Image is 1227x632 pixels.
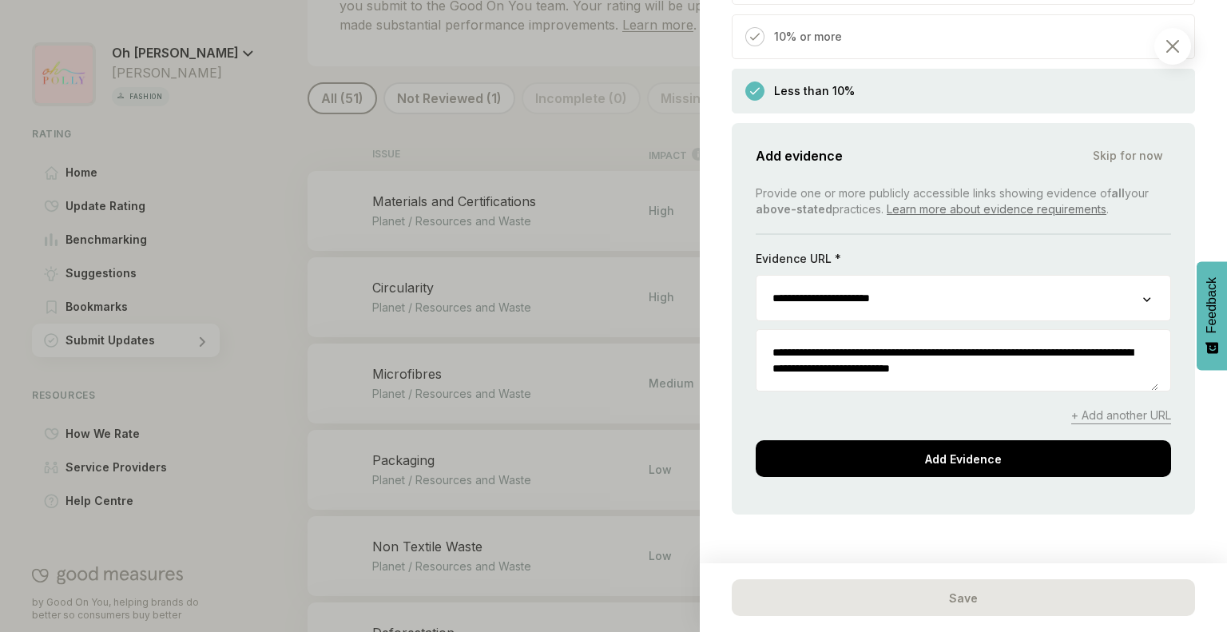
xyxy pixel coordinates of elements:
img: Close [1166,40,1179,53]
b: all [1111,186,1125,200]
p: Less than 10% [774,81,855,101]
img: Checked [750,86,760,96]
span: + Add another URL [1071,407,1171,424]
button: Feedback - Show survey [1197,261,1227,370]
div: Add Evidence [756,440,1171,477]
span: Skip for now [1093,148,1163,164]
p: 10% or more [774,27,842,46]
a: Learn more about evidence requirements [887,202,1106,216]
span: Provide one or more publicly accessible links showing evidence of your practices. . [756,186,1149,216]
p: Evidence URL * [756,251,841,267]
img: Checked [750,32,760,42]
b: above-stated [756,202,832,216]
span: Add evidence [756,145,843,167]
div: Save [732,579,1195,616]
span: Feedback [1205,277,1219,333]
